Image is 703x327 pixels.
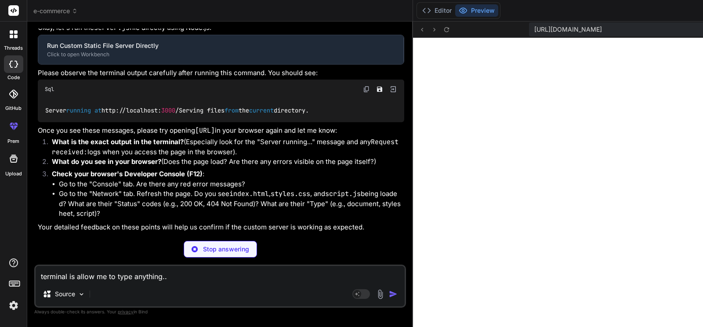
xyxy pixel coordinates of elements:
span: / [175,106,179,114]
label: prem [7,138,19,145]
code: styles.css [271,189,310,198]
span: / [119,106,123,114]
label: Upload [5,170,22,178]
code: Request received: [52,138,399,156]
span: e-commerce [33,7,78,15]
img: copy [363,86,370,93]
button: Save file [373,83,386,95]
label: GitHub [5,105,22,112]
label: threads [4,44,23,52]
img: Pick Models [78,291,85,298]
li: Go to the "Console" tab. Are there any red error messages? [59,179,404,189]
span: at [94,106,101,114]
li: Go to the "Network" tab. Refresh the page. Do you see , , and being loaded? What are their "Statu... [59,189,404,219]
li: : [45,169,404,219]
strong: Check your browser's Developer Console (F12) [52,170,203,178]
textarea: terminal is allow me to type anything.. [36,266,405,282]
button: Preview [455,4,498,17]
span: privacy [118,309,134,314]
code: [URL] [195,126,215,135]
li: (Especially look for the "Server running..." message and any logs when you access the page in the... [45,137,404,157]
img: icon [389,290,398,298]
code: Server http: localhost: Serving files the directory. [45,106,310,115]
strong: What do you see in your browser? [52,157,161,166]
span: / [123,106,126,114]
p: Stop answering [203,245,249,254]
label: code [7,74,20,81]
img: Open in Browser [389,85,397,93]
code: script.js [325,189,361,198]
div: Click to open Workbench [47,51,395,58]
button: Editor [419,4,455,17]
strong: What is the exact output in the terminal? [52,138,184,146]
p: Source [55,290,75,298]
span: 3000 [161,106,175,114]
p: Always double-check its answers. Your in Bind [34,308,406,316]
span: from [225,106,239,114]
code: index.html [229,189,269,198]
span: Sql [45,86,54,93]
button: Run Custom Static File Server DirectlyClick to open Workbench [38,35,403,64]
img: settings [6,298,21,313]
div: Run Custom Static File Server Directly [47,41,395,50]
p: Your detailed feedback on these points will help us confirm if the custom server is working as ex... [38,222,404,233]
span: [URL][DOMAIN_NAME] [534,25,602,34]
li: (Does the page load? Are there any errors visible on the page itself?) [45,157,404,169]
span: running [66,106,91,114]
img: attachment [375,289,385,299]
span: current [249,106,274,114]
p: Please observe the terminal output carefully after running this command. You should see: [38,68,404,78]
p: Once you see these messages, please try opening in your browser again and let me know: [38,126,404,136]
